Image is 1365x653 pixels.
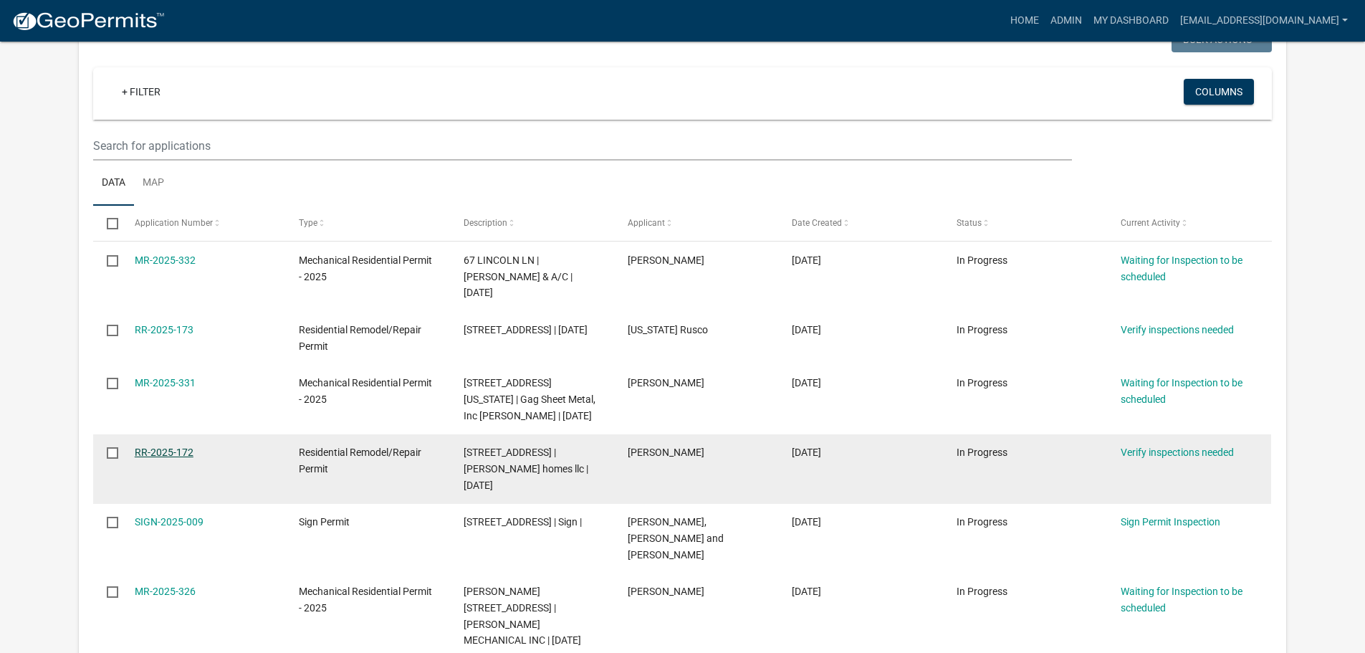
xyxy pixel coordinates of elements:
[957,447,1007,458] span: In Progress
[135,516,203,528] a: SIGN-2025-009
[121,206,285,240] datatable-header-cell: Application Number
[1107,206,1271,240] datatable-header-cell: Current Activity
[135,377,196,389] a: MR-2025-331
[1184,79,1254,105] button: Columns
[1121,377,1242,405] a: Waiting for Inspection to be scheduled
[957,516,1007,528] span: In Progress
[299,447,421,475] span: Residential Remodel/Repair Permit
[792,586,821,597] span: 09/03/2025
[1121,447,1234,458] a: Verify inspections needed
[957,377,1007,389] span: In Progress
[957,324,1007,335] span: In Progress
[628,586,704,597] span: MARK ROIGER
[1174,7,1354,34] a: [EMAIL_ADDRESS][DOMAIN_NAME]
[464,254,573,299] span: 67 LINCOLN LN | NILSON HEATING & A/C | 09/05/2025
[628,516,724,561] span: Sid, Jan and Chris DeLeo
[135,324,193,335] a: RR-2025-173
[1088,7,1174,34] a: My Dashboard
[299,586,432,614] span: Mechanical Residential Permit - 2025
[299,516,350,528] span: Sign Permit
[464,516,582,528] span: 1627 BROADWAY ST S | Sign |
[957,254,1007,266] span: In Progress
[1045,7,1088,34] a: Admin
[299,254,432,282] span: Mechanical Residential Permit - 2025
[628,447,704,458] span: Joseph Hoffmann
[464,324,588,335] span: 631 FRONT ST S | MN Rusco | 09/30/2025
[628,254,704,266] span: mary nilson
[957,586,1007,597] span: In Progress
[957,218,982,228] span: Status
[792,324,821,335] span: 09/04/2025
[792,218,842,228] span: Date Created
[464,218,507,228] span: Description
[110,79,172,105] a: + Filter
[1121,218,1180,228] span: Current Activity
[792,516,821,528] span: 09/03/2025
[299,218,317,228] span: Type
[299,324,421,352] span: Residential Remodel/Repair Permit
[93,131,1071,161] input: Search for applications
[135,586,196,597] a: MR-2025-326
[778,206,942,240] datatable-header-cell: Date Created
[943,206,1107,240] datatable-header-cell: Status
[1005,7,1045,34] a: Home
[792,377,821,389] span: 09/04/2025
[1121,586,1242,614] a: Waiting for Inspection to be scheduled
[93,161,134,206] a: Data
[1121,324,1234,335] a: Verify inspections needed
[93,206,120,240] datatable-header-cell: Select
[135,218,213,228] span: Application Number
[792,447,821,458] span: 09/03/2025
[628,324,708,335] span: Minnesota Rusco
[135,254,196,266] a: MR-2025-332
[449,206,613,240] datatable-header-cell: Description
[285,206,449,240] datatable-header-cell: Type
[464,447,588,491] span: 1824 SOUTHRIDGE RD | Hoffmann homes llc | 09/03/2025
[1121,516,1220,528] a: Sign Permit Inspection
[464,586,581,646] span: PATRICIA SPROW 2526 BRIDGE ST S LOT #12 | KLASSEN MECHANICAL INC | 09/03/2025
[299,377,432,405] span: Mechanical Residential Permit - 2025
[614,206,778,240] datatable-header-cell: Applicant
[628,377,704,389] span: Eric Swenson
[135,447,193,458] a: RR-2025-172
[628,218,665,228] span: Applicant
[1121,254,1242,282] a: Waiting for Inspection to be scheduled
[464,377,595,421] span: 1509 MINNESOTA ST N | Gag Sheet Metal, Inc Eric Swenson | 09/04/2025
[792,254,821,266] span: 09/05/2025
[134,161,173,206] a: Map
